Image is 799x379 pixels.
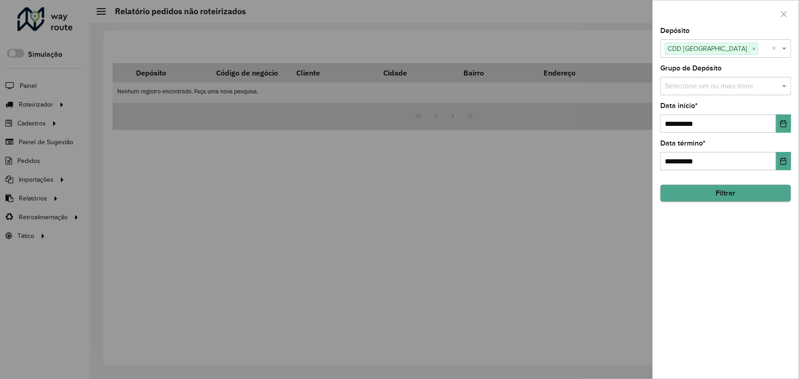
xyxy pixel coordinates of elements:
label: Data término [660,138,706,149]
span: Clear all [772,43,780,54]
label: Depósito [660,25,690,36]
label: Data início [660,100,698,111]
button: Filtrar [660,184,791,202]
button: Choose Date [776,152,791,170]
label: Grupo de Depósito [660,63,722,74]
button: Choose Date [776,114,791,133]
span: × [750,43,758,54]
span: CDD [GEOGRAPHIC_DATA] [665,43,750,54]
